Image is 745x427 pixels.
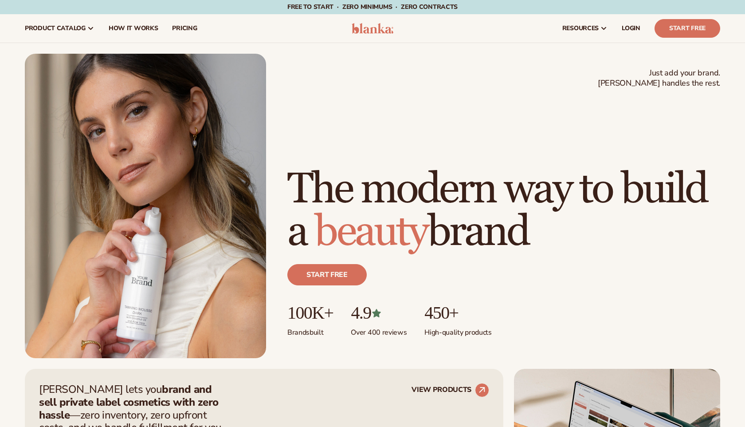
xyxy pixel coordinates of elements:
span: beauty [314,206,427,258]
a: How It Works [102,14,165,43]
a: resources [555,14,615,43]
p: 100K+ [287,303,333,323]
span: Free to start · ZERO minimums · ZERO contracts [287,3,458,11]
a: Start Free [655,19,720,38]
a: product catalog [18,14,102,43]
span: resources [562,25,599,32]
a: Start free [287,264,367,285]
a: pricing [165,14,204,43]
img: Female holding tanning mousse. [25,54,266,358]
img: logo [352,23,394,34]
a: VIEW PRODUCTS [412,383,489,397]
p: High-quality products [424,323,491,337]
span: How It Works [109,25,158,32]
p: Brands built [287,323,333,337]
span: LOGIN [622,25,640,32]
p: 4.9 [351,303,407,323]
p: Over 400 reviews [351,323,407,337]
span: pricing [172,25,197,32]
span: product catalog [25,25,86,32]
a: LOGIN [615,14,647,43]
span: Just add your brand. [PERSON_NAME] handles the rest. [598,68,720,89]
strong: brand and sell private label cosmetics with zero hassle [39,382,219,422]
h1: The modern way to build a brand [287,168,720,253]
p: 450+ [424,303,491,323]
